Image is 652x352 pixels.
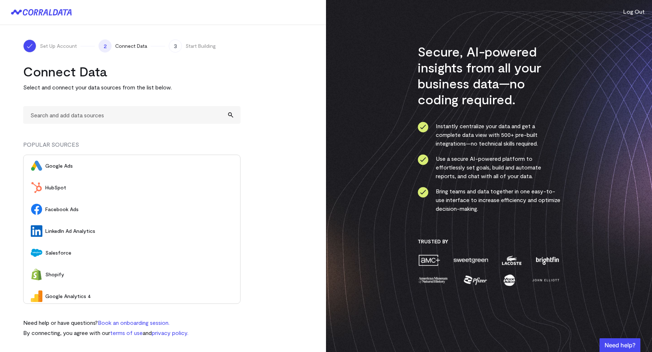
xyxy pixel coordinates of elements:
img: Facebook Ads [31,204,42,215]
li: Instantly centralize your data and get a complete data view with 500+ pre-built integrations—no t... [418,122,561,148]
span: Connect Data [115,42,147,50]
span: Facebook Ads [45,206,233,213]
h2: Connect Data [23,63,241,79]
h3: Secure, AI-powered insights from all your business data—no coding required. [418,43,561,107]
img: sweetgreen-1d1fb32c.png [453,254,489,267]
li: Bring teams and data together in one easy-to-use interface to increase efficiency and optimize de... [418,187,561,213]
img: Shopify [31,269,42,280]
span: 2 [99,39,112,53]
img: HubSpot [31,182,42,193]
a: Book an onboarding session. [98,319,170,326]
button: Log Out [623,7,645,16]
span: Salesforce [45,249,233,256]
span: LinkedIn Ad Analytics [45,227,233,235]
img: lacoste-7a6b0538.png [501,254,522,267]
a: terms of use [110,329,143,336]
img: ico-check-circle-4b19435c.svg [418,154,429,165]
span: 3 [169,39,182,53]
span: Start Building [185,42,216,50]
div: POPULAR SOURCES [23,140,241,155]
p: Select and connect your data sources from the list below. [23,83,241,92]
img: brightfin-a251e171.png [534,254,560,267]
span: HubSpot [45,184,233,191]
img: ico-check-circle-4b19435c.svg [418,187,429,198]
span: Set Up Account [40,42,77,50]
a: privacy policy. [152,329,188,336]
img: amnh-5afada46.png [418,274,449,286]
img: pfizer-e137f5fc.png [463,274,488,286]
img: LinkedIn Ad Analytics [31,225,42,237]
img: moon-juice-c312e729.png [502,274,517,286]
h3: Trusted By [418,238,561,245]
img: Google Analytics 4 [31,290,42,302]
img: john-elliott-25751c40.png [531,274,560,286]
li: Use a secure AI-powered platform to effortlessly set goals, build and automate reports, and chat ... [418,154,561,180]
span: Google Ads [45,162,233,169]
img: Google Ads [31,160,42,172]
input: Search and add data sources [23,106,241,124]
img: ico-check-white-5ff98cb1.svg [26,42,33,50]
p: By connecting, you agree with our and [23,328,188,337]
img: ico-check-circle-4b19435c.svg [418,122,429,133]
img: Salesforce [31,247,42,259]
span: Shopify [45,271,233,278]
p: Need help or have questions? [23,318,188,327]
span: Google Analytics 4 [45,293,233,300]
img: amc-0b11a8f1.png [418,254,441,267]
